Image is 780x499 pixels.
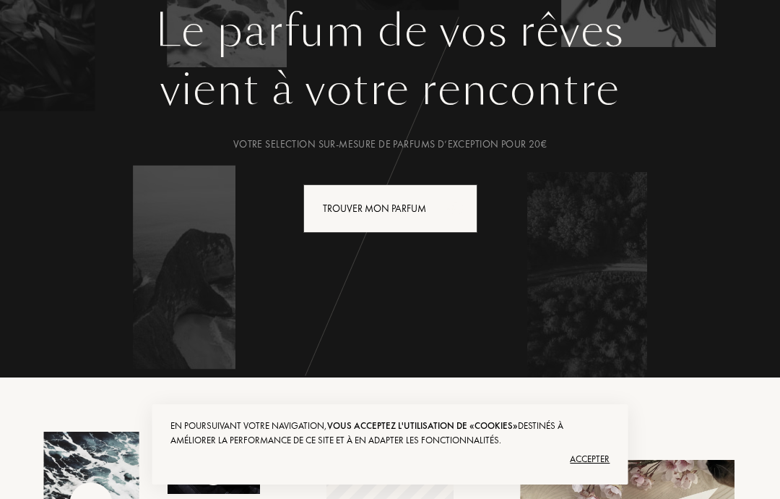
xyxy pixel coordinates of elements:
div: vient à votre rencontre [32,57,747,122]
span: vous acceptez l'utilisation de «cookies» [327,419,518,432]
h1: Le parfum de vos rêves [32,5,747,57]
div: animation [442,193,471,222]
a: Trouver mon parfumanimation [292,184,488,233]
div: Trouver mon parfum [303,184,477,233]
div: Accepter [170,448,610,471]
div: En poursuivant votre navigation, destinés à améliorer la performance de ce site et à en adapter l... [170,419,610,448]
div: Votre selection sur-mesure de parfums d’exception pour 20€ [32,137,747,152]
